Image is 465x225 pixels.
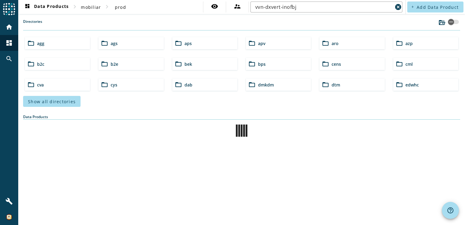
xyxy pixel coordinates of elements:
[184,82,192,88] span: dab
[396,60,403,68] mat-icon: folder_open
[405,82,419,88] span: edwhc
[111,40,118,46] span: ags
[322,81,329,88] mat-icon: folder_open
[24,3,31,11] mat-icon: dashboard
[258,61,266,67] span: bps
[5,39,13,47] mat-icon: dashboard
[248,40,256,47] mat-icon: folder_open
[6,214,12,220] img: 2d77831b3fd341734dc3f4414599b1bd
[211,3,218,10] mat-icon: visibility
[101,81,108,88] mat-icon: folder_open
[248,81,256,88] mat-icon: folder_open
[332,82,340,88] span: dtm
[5,55,13,62] mat-icon: search
[258,40,265,46] span: apv
[184,61,192,67] span: bek
[394,3,402,11] button: Clear
[3,3,15,15] img: spoud-logo.svg
[5,198,13,205] mat-icon: build
[101,40,108,47] mat-icon: folder_open
[27,40,35,47] mat-icon: folder_open
[5,23,13,31] mat-icon: home
[248,60,256,68] mat-icon: folder_open
[175,60,182,68] mat-icon: folder_open
[447,207,454,214] mat-icon: help_outline
[255,3,393,11] input: Search (% or * for wildcards)
[111,2,130,12] button: prod
[37,82,44,88] span: cva
[24,3,69,11] span: Data Products
[396,81,403,88] mat-icon: folder_open
[394,3,402,11] mat-icon: cancel
[322,40,329,47] mat-icon: folder_open
[27,60,35,68] mat-icon: folder_open
[258,82,274,88] span: dmkdm
[27,81,35,88] mat-icon: folder_open
[175,81,182,88] mat-icon: folder_open
[111,82,117,88] span: cys
[411,5,414,9] mat-icon: add
[322,60,329,68] mat-icon: folder_open
[175,40,182,47] mat-icon: folder_open
[37,40,44,46] span: agg
[37,61,44,67] span: b2c
[101,60,108,68] mat-icon: folder_open
[81,4,101,10] span: mobiliar
[23,114,460,120] div: Data Products
[71,3,78,10] mat-icon: chevron_right
[234,3,241,10] mat-icon: supervisor_account
[417,4,459,10] span: Add Data Product
[23,96,81,107] button: Show all directories
[332,40,339,46] span: aro
[407,2,463,12] button: Add Data Product
[405,61,413,67] span: cml
[28,99,76,104] span: Show all directories
[111,61,118,67] span: b2e
[23,19,42,30] label: Directories
[405,40,413,46] span: azp
[21,2,71,12] button: Data Products
[115,4,126,10] span: prod
[184,40,192,46] span: aps
[396,40,403,47] mat-icon: folder_open
[332,61,341,67] span: cens
[78,2,103,12] button: mobiliar
[103,3,111,10] mat-icon: chevron_right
